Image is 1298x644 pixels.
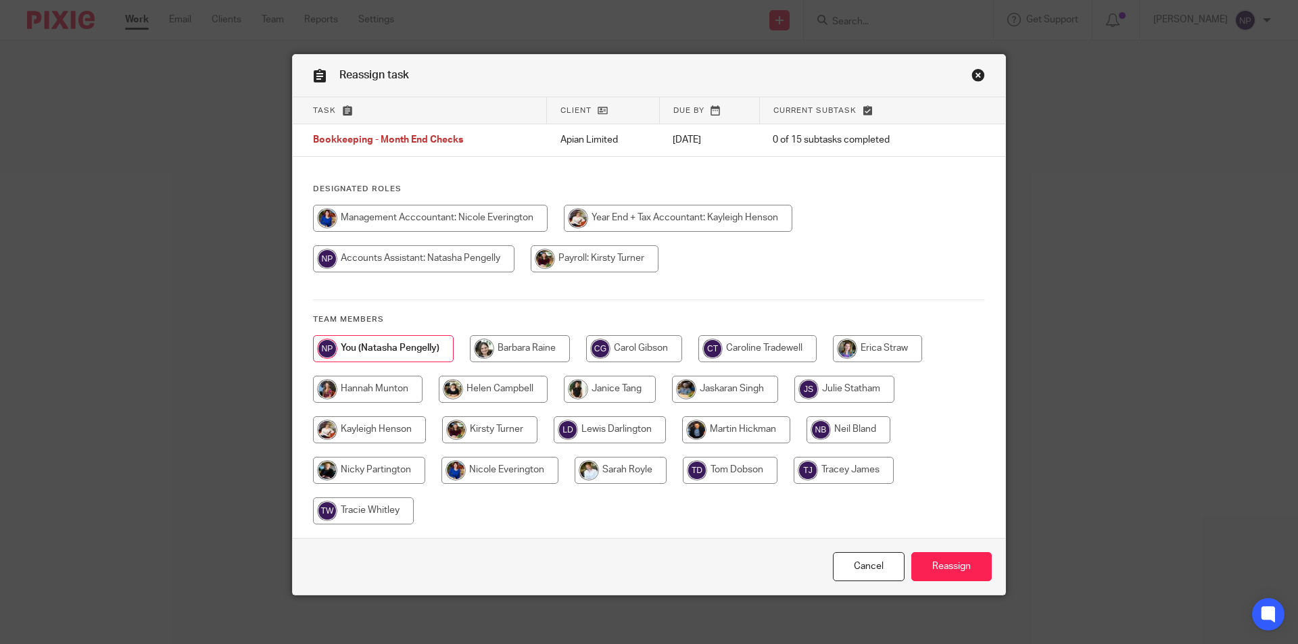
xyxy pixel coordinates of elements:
span: Task [313,107,336,114]
input: Reassign [911,552,992,581]
span: Client [560,107,592,114]
p: [DATE] [673,133,746,147]
h4: Designated Roles [313,184,985,195]
span: Due by [673,107,704,114]
h4: Team members [313,314,985,325]
p: Apian Limited [560,133,646,147]
span: Current subtask [773,107,857,114]
a: Close this dialog window [833,552,905,581]
span: Bookkeeping - Month End Checks [313,136,463,145]
a: Close this dialog window [971,68,985,86]
td: 0 of 15 subtasks completed [759,124,951,157]
span: Reassign task [339,70,409,80]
